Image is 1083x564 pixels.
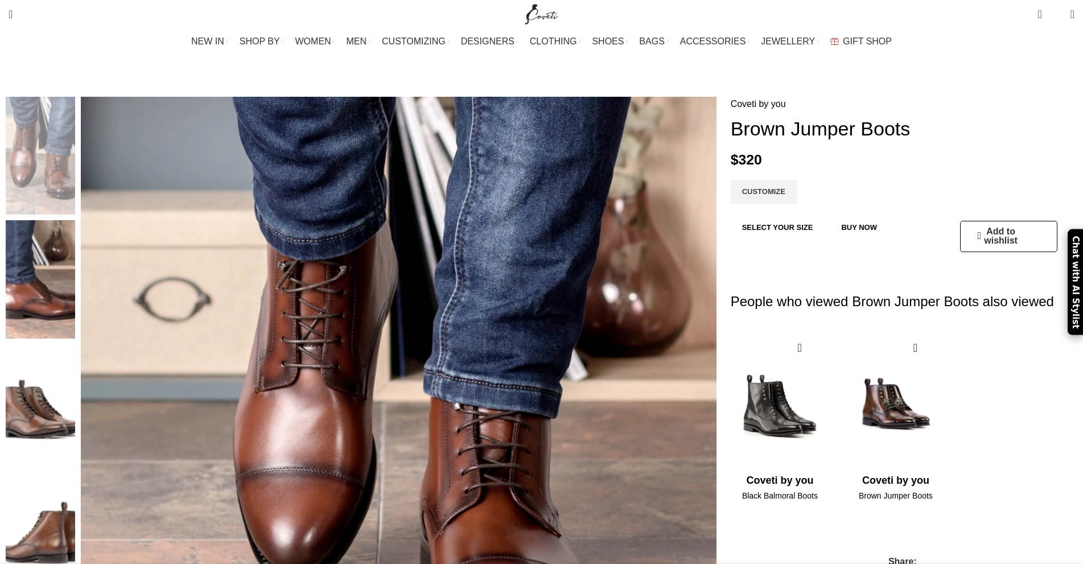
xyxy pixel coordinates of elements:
img: 38b10d9f-c4f1-458e-8ddc-8f7da879a859-B.jpg [731,334,830,471]
a: GIFT SHOP [830,30,892,53]
h4: Coveti by you [846,474,945,488]
span: CUSTOMIZING [382,36,446,47]
a: NEW IN [191,30,228,53]
h4: Brown Jumper Boots [846,491,945,502]
a: CUSTOMIZING [382,30,450,53]
a: Quick view [908,340,923,355]
span: 0 [1039,6,1047,14]
img: GiftBag [830,38,839,45]
a: SHOES [592,30,628,53]
span: JEWELLERY [761,36,815,47]
button: SELECT YOUR SIZE [731,216,825,240]
h1: Brown Jumper Boots [731,117,1074,141]
img: Chelsea Boots [6,97,75,215]
a: WOMEN [295,30,335,53]
div: My Wishlist [1051,3,1062,26]
h2: People who viewed Brown Jumper Boots also viewed [731,269,1074,334]
span: SHOP BY [240,36,280,47]
img: cf4c8152-45bb-4a80-811d-68c9c87df5e7-B-scaled.jpg [846,334,945,471]
a: DESIGNERS [461,30,518,53]
a: Coveti by you [731,97,786,112]
span: Add to wishlist [984,227,1018,245]
a: MEN [347,30,370,53]
div: Main navigation [3,30,1080,53]
img: men Chelsea Boots [6,220,75,338]
a: Quick view [793,340,807,355]
span: $330.00 [765,506,794,516]
span: DESIGNERS [461,36,514,47]
a: BAGS [639,30,668,53]
a: Add to wishlist [978,227,1018,245]
a: SHOP BY [240,30,284,53]
a: ACCESSORIES [680,30,750,53]
span: ACCESSORIES [680,36,746,47]
span: WOMEN [295,36,331,47]
span: CLOTHING [530,36,577,47]
a: JEWELLERY [761,30,819,53]
div: 2 / 2 [846,334,945,517]
span: $550.00 [881,506,910,516]
a: CLOTHING [530,30,581,53]
bdi: 320 [731,152,762,167]
h4: Black Balmoral Boots [731,491,830,502]
a: Site logo [522,9,561,18]
span: 0 [1053,11,1061,20]
a: CUSTOMIZE [731,180,797,204]
img: men boots [6,344,75,462]
button: Buy now [830,216,888,240]
span: NEW IN [191,36,224,47]
span: $ [731,152,739,167]
span: MEN [347,36,367,47]
a: Search [3,3,18,26]
span: SHOES [592,36,624,47]
span: BAGS [639,36,664,47]
span: GIFT SHOP [843,36,892,47]
div: 1 / 2 [731,334,830,517]
h4: Coveti by you [731,474,830,488]
a: 0 [1032,3,1047,26]
a: Coveti by you Black Balmoral Boots $330.00 [731,471,830,517]
a: Coveti by you Brown Jumper Boots $550.00 [846,471,945,517]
